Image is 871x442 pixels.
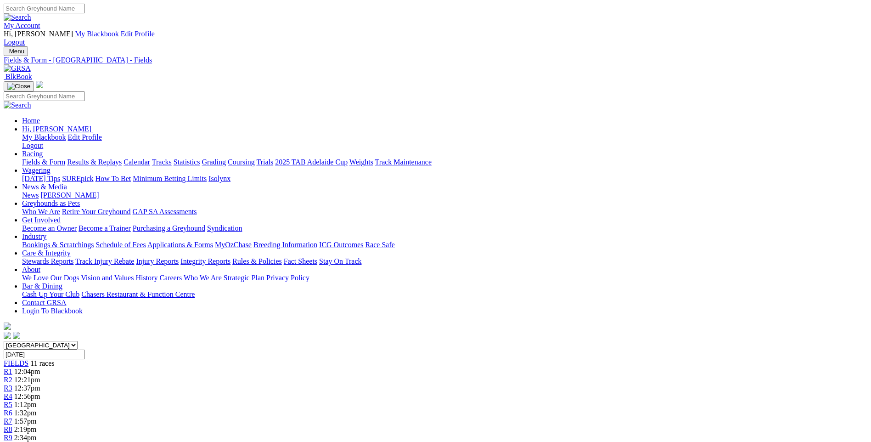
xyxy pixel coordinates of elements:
[14,376,40,384] span: 12:21pm
[40,191,99,199] a: [PERSON_NAME]
[7,83,30,90] img: Close
[4,91,85,101] input: Search
[4,30,73,38] span: Hi, [PERSON_NAME]
[4,359,28,367] span: FIELDS
[62,175,93,182] a: SUREpick
[133,175,207,182] a: Minimum Betting Limits
[14,409,37,417] span: 1:32pm
[4,13,31,22] img: Search
[14,368,40,375] span: 12:04pm
[81,274,134,282] a: Vision and Values
[22,208,60,215] a: Who We Are
[30,359,54,367] span: 11 races
[22,290,79,298] a: Cash Up Your Club
[319,241,363,249] a: ICG Outcomes
[14,384,40,392] span: 12:37pm
[9,48,24,55] span: Menu
[14,401,37,408] span: 1:12pm
[375,158,432,166] a: Track Maintenance
[22,274,867,282] div: About
[22,299,66,306] a: Contact GRSA
[365,241,394,249] a: Race Safe
[14,417,37,425] span: 1:57pm
[22,158,867,166] div: Racing
[4,376,12,384] a: R2
[256,158,273,166] a: Trials
[75,30,119,38] a: My Blackbook
[124,158,150,166] a: Calendar
[207,224,242,232] a: Syndication
[14,392,40,400] span: 12:56pm
[22,274,79,282] a: We Love Our Dogs
[22,125,91,133] span: Hi, [PERSON_NAME]
[96,175,131,182] a: How To Bet
[36,81,43,88] img: logo-grsa-white.png
[136,257,179,265] a: Injury Reports
[4,22,40,29] a: My Account
[22,224,77,232] a: Become an Owner
[22,232,46,240] a: Industry
[22,117,40,125] a: Home
[14,434,37,442] span: 2:34pm
[215,241,252,249] a: MyOzChase
[4,81,34,91] button: Toggle navigation
[96,241,146,249] a: Schedule of Fees
[4,392,12,400] a: R4
[22,282,62,290] a: Bar & Dining
[4,56,867,64] a: Fields & Form - [GEOGRAPHIC_DATA] - Fields
[22,266,40,273] a: About
[4,73,32,80] a: BlkBook
[4,4,85,13] input: Search
[4,332,11,339] img: facebook.svg
[4,30,867,46] div: My Account
[68,133,102,141] a: Edit Profile
[22,249,71,257] a: Care & Integrity
[349,158,373,166] a: Weights
[180,257,230,265] a: Integrity Reports
[79,224,131,232] a: Become a Trainer
[22,166,51,174] a: Wagering
[22,133,66,141] a: My Blackbook
[4,425,12,433] a: R8
[22,216,61,224] a: Get Involved
[133,224,205,232] a: Purchasing a Greyhound
[232,257,282,265] a: Rules & Policies
[22,224,867,232] div: Get Involved
[284,257,317,265] a: Fact Sheets
[228,158,255,166] a: Coursing
[135,274,157,282] a: History
[4,64,31,73] img: GRSA
[224,274,264,282] a: Strategic Plan
[202,158,226,166] a: Grading
[208,175,230,182] a: Isolynx
[4,401,12,408] a: R5
[22,307,83,315] a: Login To Blackbook
[22,191,39,199] a: News
[275,158,348,166] a: 2025 TAB Adelaide Cup
[184,274,222,282] a: Who We Are
[22,257,73,265] a: Stewards Reports
[4,350,85,359] input: Select date
[22,191,867,199] div: News & Media
[62,208,131,215] a: Retire Your Greyhound
[14,425,37,433] span: 2:19pm
[81,290,195,298] a: Chasers Restaurant & Function Centre
[22,175,60,182] a: [DATE] Tips
[253,241,317,249] a: Breeding Information
[266,274,309,282] a: Privacy Policy
[22,290,867,299] div: Bar & Dining
[22,199,80,207] a: Greyhounds as Pets
[4,409,12,417] a: R6
[22,183,67,191] a: News & Media
[4,434,12,442] span: R9
[13,332,20,339] img: twitter.svg
[4,323,11,330] img: logo-grsa-white.png
[152,158,172,166] a: Tracks
[22,241,867,249] div: Industry
[4,417,12,425] a: R7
